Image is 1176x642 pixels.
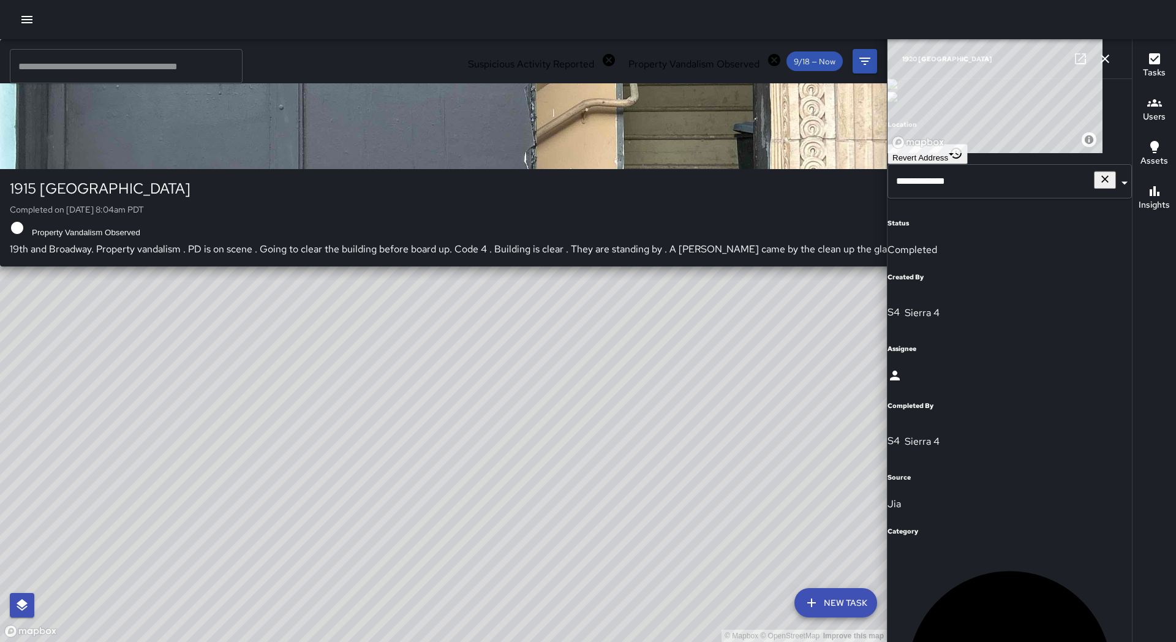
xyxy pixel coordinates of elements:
[1143,110,1166,124] h6: Users
[461,53,616,70] div: Suspicious Activity Reported
[1116,174,1133,191] button: Open
[10,179,1074,198] div: 1915 [GEOGRAPHIC_DATA]
[1133,44,1176,88] button: Tasks
[794,588,877,617] button: New Task
[10,203,1074,216] p: Completed on [DATE] 8:04am PDT
[1094,171,1116,189] button: Clear
[621,53,782,70] div: Property Vandalism Observed
[10,242,1074,257] p: 19th and Broadway. Property vandalism . PD is on scene . Going to clear the building before board...
[1133,88,1176,132] button: Users
[621,58,767,70] span: Property Vandalism Observed
[786,56,843,67] span: 9/18 — Now
[1139,198,1170,212] h6: Insights
[1143,66,1166,80] h6: Tasks
[24,228,148,237] span: Property Vandalism Observed
[888,305,900,320] p: S4
[1133,176,1176,221] button: Insights
[1133,132,1176,176] button: Assets
[853,49,877,74] button: Filters
[888,434,900,448] p: S4
[1140,154,1168,168] h6: Assets
[461,58,601,70] span: Suspicious Activity Reported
